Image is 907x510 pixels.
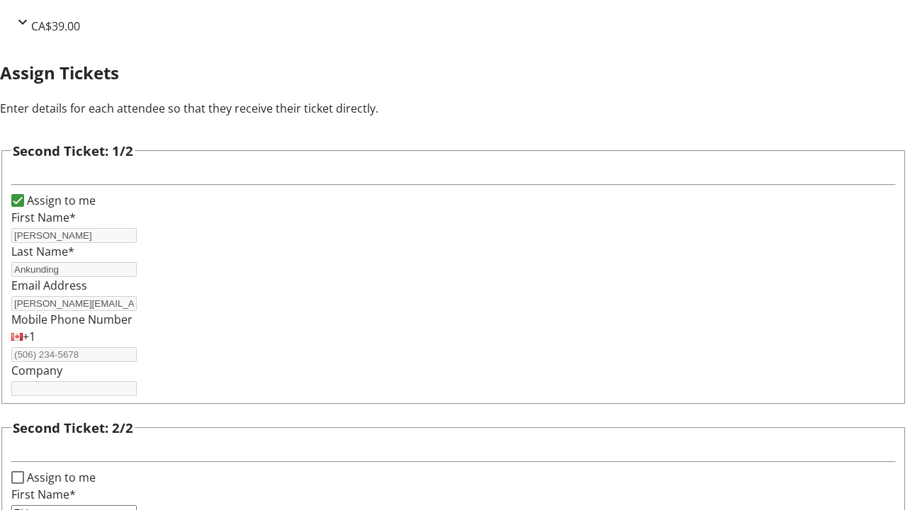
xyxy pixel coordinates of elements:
[24,192,96,209] label: Assign to me
[24,469,96,486] label: Assign to me
[13,418,133,438] h3: Second Ticket: 2/2
[11,210,76,225] label: First Name*
[13,141,133,161] h3: Second Ticket: 1/2
[11,363,62,378] label: Company
[11,487,76,502] label: First Name*
[11,278,87,293] label: Email Address
[31,18,80,34] span: CA$39.00
[11,244,74,259] label: Last Name*
[11,347,137,362] input: (506) 234-5678
[11,312,133,327] label: Mobile Phone Number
